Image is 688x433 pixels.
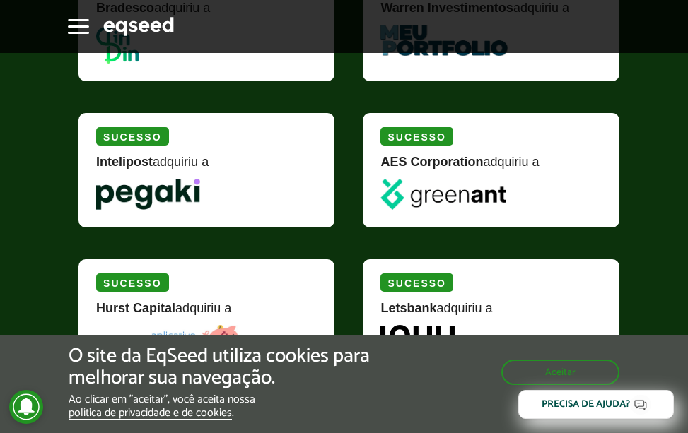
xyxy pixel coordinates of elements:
div: Sucesso [380,273,453,292]
div: Sucesso [96,273,168,292]
div: adquiriu a [96,302,317,325]
div: Sucesso [380,127,453,146]
div: adquiriu a [96,155,317,179]
button: Aceitar [501,360,619,385]
strong: Letsbank [380,301,436,315]
div: adquiriu a [380,155,601,179]
img: Pegaki [96,179,200,210]
img: Iouu [380,325,455,350]
div: adquiriu a [380,302,601,325]
img: greenant [380,179,506,210]
a: política de privacidade e de cookies [69,408,232,420]
div: Sucesso [96,127,168,146]
strong: AES Corporation [380,155,483,169]
strong: Intelipost [96,155,153,169]
h5: O site da EqSeed utiliza cookies para melhorar sua navegação. [69,345,399,389]
img: EqSeed [103,15,174,38]
strong: Hurst Capital [96,301,175,315]
img: Renda Fixa [96,325,242,356]
p: Ao clicar em "aceitar", você aceita nossa . [69,393,399,420]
